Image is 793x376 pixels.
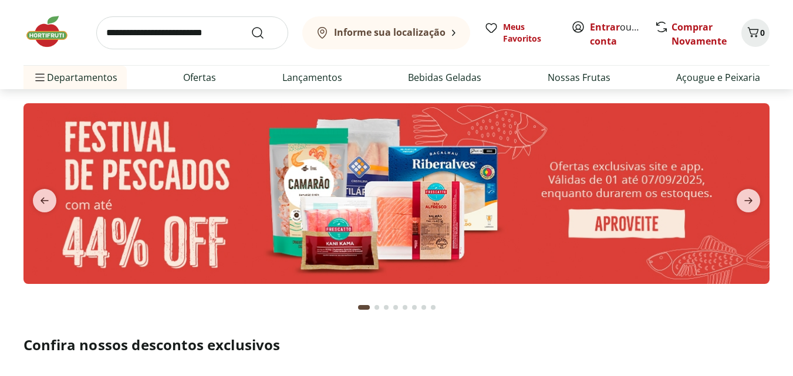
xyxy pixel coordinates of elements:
[356,293,372,321] button: Current page from fs-carousel
[400,293,410,321] button: Go to page 5 from fs-carousel
[428,293,438,321] button: Go to page 8 from fs-carousel
[23,14,82,49] img: Hortifruti
[23,336,770,354] h2: Confira nossos descontos exclusivos
[676,70,760,84] a: Açougue e Peixaria
[282,70,342,84] a: Lançamentos
[760,27,765,38] span: 0
[484,21,557,45] a: Meus Favoritos
[410,293,419,321] button: Go to page 6 from fs-carousel
[419,293,428,321] button: Go to page 7 from fs-carousel
[590,21,620,33] a: Entrar
[548,70,610,84] a: Nossas Frutas
[183,70,216,84] a: Ofertas
[23,189,66,212] button: previous
[503,21,557,45] span: Meus Favoritos
[23,103,770,284] img: pescados
[590,20,642,48] span: ou
[391,293,400,321] button: Go to page 4 from fs-carousel
[33,63,47,92] button: Menu
[334,26,446,39] b: Informe sua localização
[671,21,727,48] a: Comprar Novamente
[302,16,470,49] button: Informe sua localização
[590,21,654,48] a: Criar conta
[727,189,770,212] button: next
[408,70,481,84] a: Bebidas Geladas
[741,19,770,47] button: Carrinho
[96,16,288,49] input: search
[33,63,117,92] span: Departamentos
[372,293,382,321] button: Go to page 2 from fs-carousel
[251,26,279,40] button: Submit Search
[382,293,391,321] button: Go to page 3 from fs-carousel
